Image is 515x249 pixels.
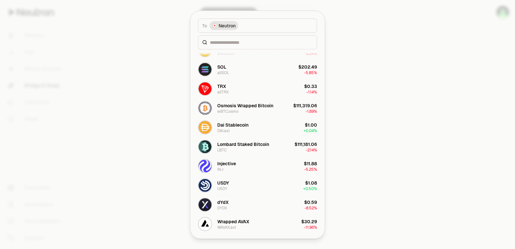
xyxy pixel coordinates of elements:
button: INJ LogoInjectiveINJ$11.88-5.25% [194,156,321,176]
div: Lombard Staked Bitcoin [217,141,269,147]
button: wBNB.axl LogoAxelar BNBwBNB.axl$992.62-2.24% [194,40,321,60]
button: USDY LogoUSDYUSDY$1.08+0.50% [194,176,321,195]
div: allSOL [217,70,229,75]
div: allTRX [217,89,229,94]
span: -5.25% [304,167,317,172]
div: WAVAX.axl [217,225,236,230]
div: DAI.axl [217,128,229,133]
div: $1.00 [305,121,317,128]
button: DYDX LogodYdXDYDX$0.59-8.52% [194,195,321,214]
div: $111,181.06 [295,141,317,147]
img: LBTC Logo [199,140,211,153]
div: USDY [217,186,227,191]
img: INJ Logo [199,159,211,172]
div: $1.08 [305,179,317,186]
img: USDY Logo [199,179,211,192]
div: $111,319.06 [293,102,317,109]
img: DYDX Logo [199,198,211,211]
img: DAI.axl Logo [199,121,211,134]
img: wBTC.osmo Logo [199,101,211,114]
div: wBTC.osmo [217,109,239,114]
div: $11.88 [304,160,317,167]
div: $0.30 [304,237,317,244]
button: LBTC LogoLombard Staked BitcoinLBTC$111,181.06-2.14% [194,137,321,156]
button: allSOL LogoSOLallSOL$202.49-5.85% [194,60,321,79]
span: -1.14% [306,89,317,94]
div: dYdX [217,199,229,205]
img: allSOL Logo [199,63,211,76]
button: DAI.axl LogoDai StablecoinDAI.axl$1.00+0.04% [194,118,321,137]
div: $30.29 [301,218,317,225]
img: wBNB.axl Logo [199,43,211,56]
span: -5.85% [304,70,317,75]
div: USDY [217,179,229,186]
div: INJ [217,167,223,172]
div: LBTC [217,147,227,152]
div: SOL [217,63,226,70]
div: Dai Stablecoin [217,121,248,128]
button: ToNeutron LogoNeutron [198,18,317,33]
span: -8.52% [304,205,317,210]
button: allTRX LogoTRXallTRX$0.33-1.14% [194,79,321,98]
div: $0.33 [304,83,317,89]
div: $0.59 [304,199,317,205]
span: + 0.50% [303,186,317,191]
span: Neutron [219,22,236,29]
div: Osmosis Wrapped Bitcoin [217,102,273,109]
button: wBTC.osmo LogoOsmosis Wrapped BitcoinwBTC.osmo$111,319.06-1.89% [194,98,321,118]
span: + 0.04% [304,128,317,133]
div: $202.49 [298,63,317,70]
span: -2.24% [305,51,317,56]
img: WAVAX.axl Logo [199,217,211,230]
button: WAVAX.axl LogoWrapped AVAXWAVAX.axl$30.29-11.96% [194,214,321,234]
span: -1.89% [305,109,317,114]
div: AXL [217,237,226,244]
div: DYDX [217,205,227,210]
img: Neutron Logo [213,24,217,27]
div: Injective [217,160,236,167]
div: Wrapped AVAX [217,218,249,225]
span: -2.14% [306,147,317,152]
span: -11.96% [304,225,317,230]
div: TRX [217,83,226,89]
span: To [202,22,207,29]
img: allTRX Logo [199,82,211,95]
div: wBNB.axl [217,51,235,56]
